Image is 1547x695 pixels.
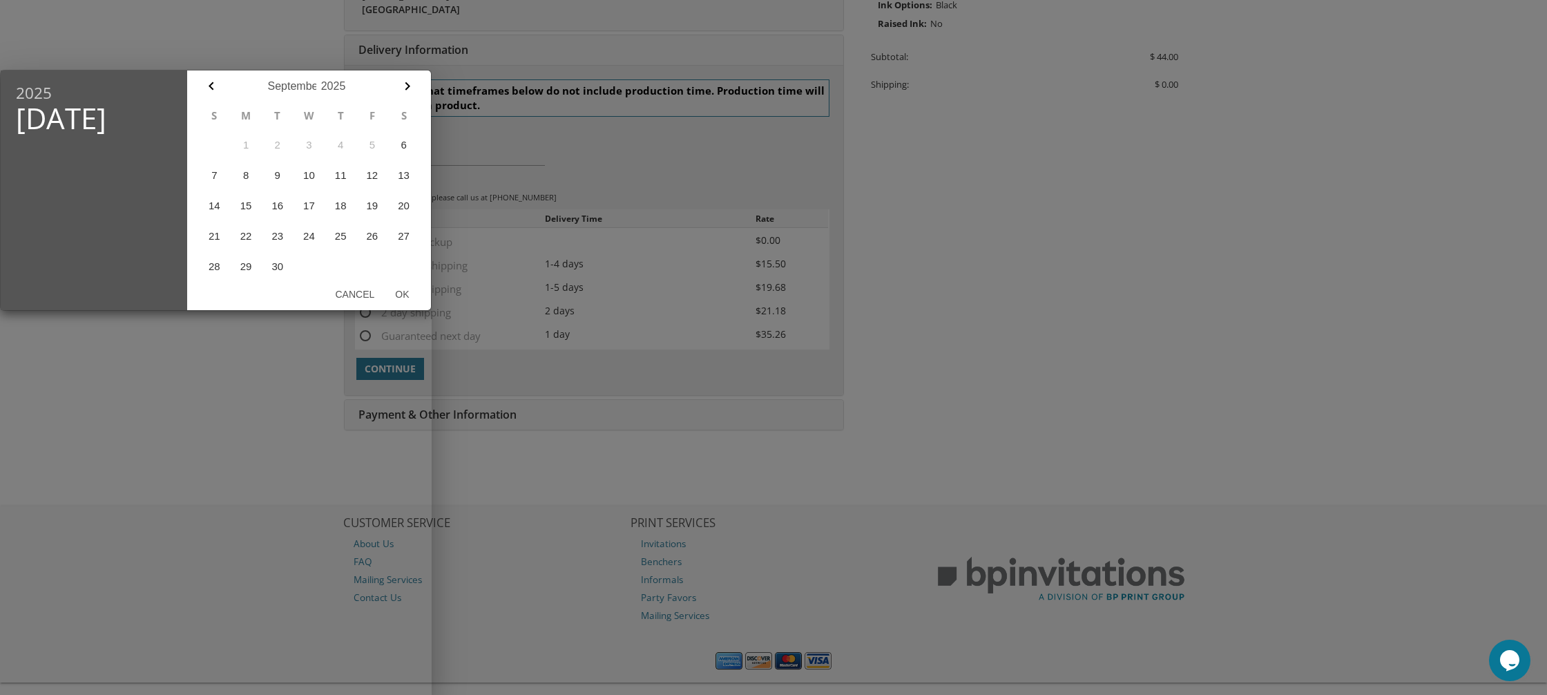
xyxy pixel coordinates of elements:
button: 26 [356,221,388,251]
button: 11 [325,160,356,191]
button: 19 [356,191,388,221]
button: Cancel [325,282,385,307]
button: 12 [356,160,388,191]
button: 6 [388,130,420,160]
button: 25 [325,221,356,251]
button: 13 [388,160,420,191]
button: 27 [388,221,420,251]
button: 18 [325,191,356,221]
button: 20 [388,191,420,221]
abbr: Friday [369,108,375,122]
iframe: chat widget [1489,640,1533,681]
abbr: Saturday [401,108,407,122]
button: Ok [385,282,419,307]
